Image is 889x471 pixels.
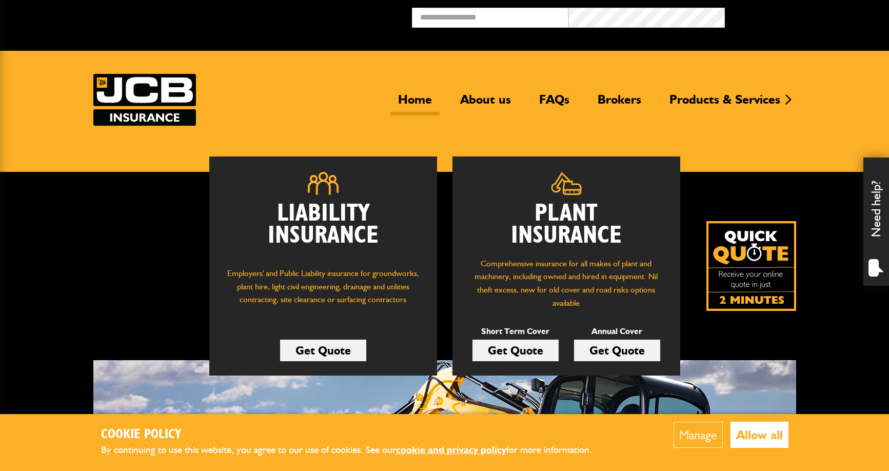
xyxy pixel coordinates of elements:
a: Home [390,92,440,115]
button: Broker Login [725,8,881,24]
a: Products & Services [662,92,788,115]
a: Get Quote [280,340,366,361]
h2: Plant Insurance [468,203,665,247]
a: Get your insurance quote isn just 2-minutes [706,221,796,311]
a: About us [452,92,519,115]
a: Brokers [590,92,649,115]
img: JCB Insurance Services logo [93,74,196,126]
a: JCB Insurance Services [93,74,196,126]
p: Annual Cover [574,325,660,338]
a: Get Quote [472,340,559,361]
a: FAQs [531,92,577,115]
h2: Cookie Policy [101,427,609,443]
p: Employers' and Public Liability insurance for groundworks, plant hire, light civil engineering, d... [225,267,422,316]
a: cookie and privacy policy [396,444,506,456]
p: By continuing to use this website, you agree to our use of cookies. See our for more information. [101,442,609,458]
p: Comprehensive insurance for all makes of plant and machinery, including owned and hired in equipm... [468,257,665,309]
button: Manage [674,422,723,448]
img: Quick Quote [706,221,796,311]
p: Short Term Cover [472,325,559,338]
a: Get Quote [574,340,660,361]
div: Need help? [863,158,889,286]
h2: Liability Insurance [225,203,422,257]
button: Allow all [730,422,788,448]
